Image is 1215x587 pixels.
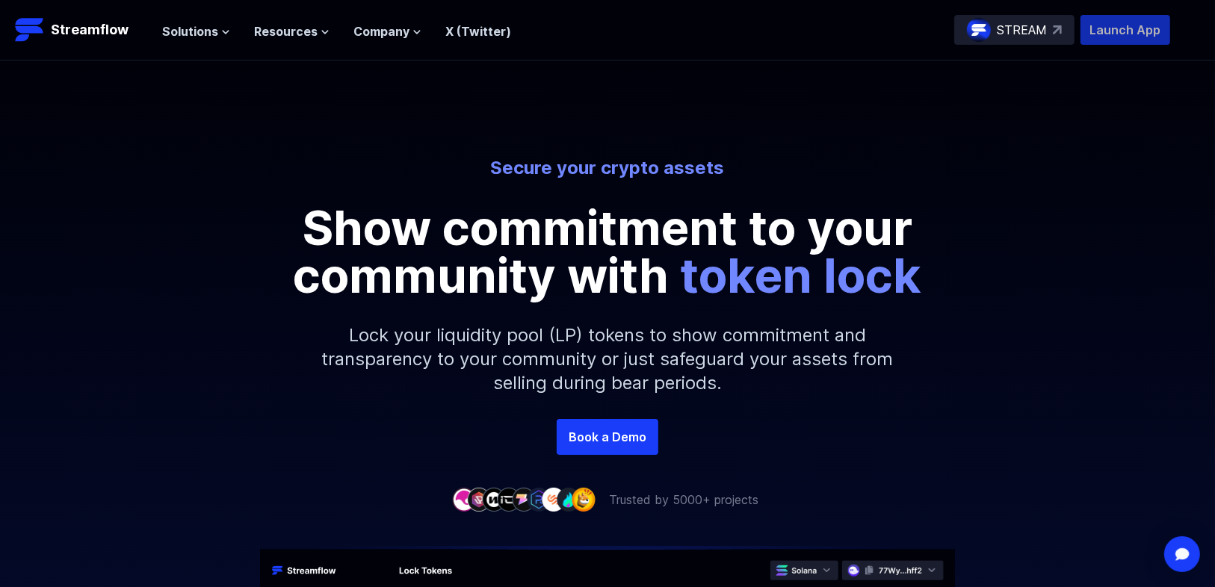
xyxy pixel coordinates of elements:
p: Streamflow [51,19,129,40]
img: company-8 [557,488,581,511]
span: token lock [681,246,922,304]
img: streamflow-logo-circle.png [967,18,991,42]
p: Show commitment to your community with [271,204,944,299]
a: X (Twitter) [445,24,511,39]
a: Streamflow [15,15,147,45]
img: company-4 [497,488,521,511]
img: company-3 [482,488,506,511]
img: company-5 [512,488,536,511]
span: Company [353,22,409,40]
img: company-7 [542,488,566,511]
span: Resources [254,22,318,40]
a: Book a Demo [557,419,658,455]
div: Open Intercom Messenger [1164,536,1200,572]
img: company-6 [527,488,551,511]
button: Solutions [162,22,230,40]
p: STREAM [997,21,1047,39]
span: Solutions [162,22,218,40]
img: Streamflow Logo [15,15,45,45]
p: Lock your liquidity pool (LP) tokens to show commitment and transparency to your community or jus... [286,299,929,419]
img: company-1 [452,488,476,511]
button: Resources [254,22,330,40]
button: Company [353,22,421,40]
a: STREAM [954,15,1075,45]
button: Launch App [1080,15,1170,45]
p: Secure your crypto assets [194,156,1021,180]
img: company-9 [572,488,596,511]
p: Trusted by 5000+ projects [609,491,758,509]
img: top-right-arrow.svg [1053,25,1062,34]
img: company-2 [467,488,491,511]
